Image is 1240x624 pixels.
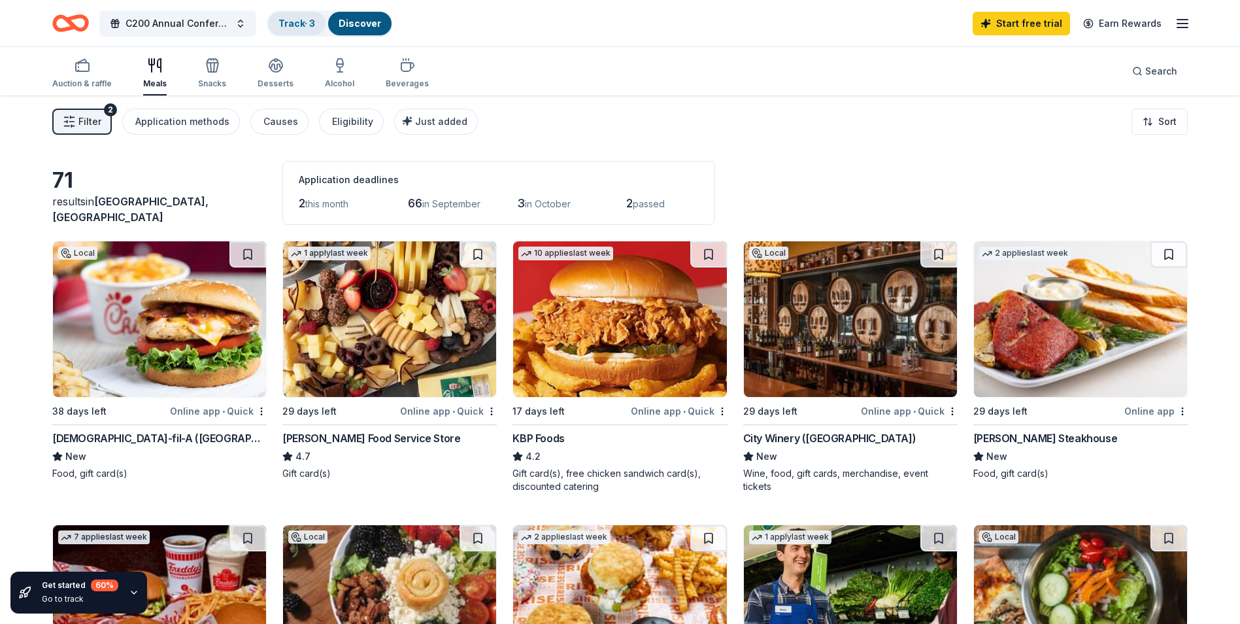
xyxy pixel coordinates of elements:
[305,198,348,209] span: this month
[512,467,727,493] div: Gift card(s), free chicken sandwich card(s), discounted catering
[282,404,337,419] div: 29 days left
[52,194,267,225] div: results
[1145,63,1177,79] span: Search
[295,449,310,464] span: 4.7
[986,449,1007,464] span: New
[53,241,266,397] img: Image for Chick-fil-A (Nashville Nolensville Pike)
[518,247,613,260] div: 10 applies last week
[422,198,480,209] span: in September
[386,78,429,89] div: Beverages
[744,241,957,397] img: Image for City Winery (Nashville)
[91,580,118,591] div: 60 %
[299,196,305,210] span: 2
[1131,109,1188,135] button: Sort
[143,52,167,95] button: Meals
[979,247,1071,260] div: 2 applies last week
[408,196,422,210] span: 66
[52,78,112,89] div: Auction & raffle
[52,167,267,194] div: 71
[339,18,381,29] a: Discover
[749,530,831,544] div: 1 apply last week
[198,52,226,95] button: Snacks
[52,195,209,224] span: [GEOGRAPHIC_DATA], [GEOGRAPHIC_DATA]
[52,241,267,480] a: Image for Chick-fil-A (Nashville Nolensville Pike)Local38 days leftOnline app•Quick[DEMOGRAPHIC_D...
[278,18,315,29] a: Track· 3
[222,406,225,417] span: •
[52,52,112,95] button: Auction & raffle
[974,241,1187,397] img: Image for Perry's Steakhouse
[288,530,327,544] div: Local
[143,78,167,89] div: Meals
[973,467,1188,480] div: Food, gift card(s)
[52,467,267,480] div: Food, gift card(s)
[52,8,89,39] a: Home
[135,114,229,130] div: Application methods
[78,114,101,130] span: Filter
[258,52,293,95] button: Desserts
[122,109,240,135] button: Application methods
[42,594,118,604] div: Go to track
[126,16,230,31] span: C200 Annual Conference Auction
[513,241,726,397] img: Image for KBP Foods
[52,195,209,224] span: in
[743,430,916,446] div: City Winery ([GEOGRAPHIC_DATA])
[58,530,150,544] div: 7 applies last week
[626,196,633,210] span: 2
[58,247,97,260] div: Local
[743,404,797,419] div: 29 days left
[633,198,665,209] span: passed
[282,430,460,446] div: [PERSON_NAME] Food Service Store
[913,406,916,417] span: •
[258,78,293,89] div: Desserts
[683,406,686,417] span: •
[65,449,86,464] span: New
[52,430,267,446] div: [DEMOGRAPHIC_DATA]-fil-A ([GEOGRAPHIC_DATA])
[198,78,226,89] div: Snacks
[1124,403,1188,419] div: Online app
[973,12,1070,35] a: Start free trial
[386,52,429,95] button: Beverages
[1158,114,1177,130] span: Sort
[1122,58,1188,84] button: Search
[52,109,112,135] button: Filter2
[512,241,727,493] a: Image for KBP Foods10 applieslast week17 days leftOnline app•QuickKBP Foods4.2Gift card(s), free ...
[1075,12,1169,35] a: Earn Rewards
[518,530,610,544] div: 2 applies last week
[267,10,393,37] button: Track· 3Discover
[415,116,467,127] span: Just added
[283,241,496,397] img: Image for Gordon Food Service Store
[525,198,571,209] span: in October
[973,430,1117,446] div: [PERSON_NAME] Steakhouse
[394,109,478,135] button: Just added
[250,109,309,135] button: Causes
[743,241,958,493] a: Image for City Winery (Nashville)Local29 days leftOnline app•QuickCity Winery ([GEOGRAPHIC_DATA])...
[288,247,371,260] div: 1 apply last week
[104,103,117,116] div: 2
[526,449,541,464] span: 4.2
[756,449,777,464] span: New
[631,403,728,419] div: Online app Quick
[749,247,788,260] div: Local
[282,241,497,480] a: Image for Gordon Food Service Store1 applylast week29 days leftOnline app•Quick[PERSON_NAME] Food...
[743,467,958,493] div: Wine, food, gift cards, merchandise, event tickets
[170,403,267,419] div: Online app Quick
[263,114,298,130] div: Causes
[517,196,525,210] span: 3
[299,172,699,188] div: Application deadlines
[332,114,373,130] div: Eligibility
[512,430,564,446] div: KBP Foods
[325,52,354,95] button: Alcohol
[42,580,118,591] div: Get started
[452,406,455,417] span: •
[282,467,497,480] div: Gift card(s)
[861,403,958,419] div: Online app Quick
[512,404,565,419] div: 17 days left
[973,404,1028,419] div: 29 days left
[979,530,1018,544] div: Local
[99,10,256,37] button: C200 Annual Conference Auction
[52,404,107,419] div: 38 days left
[400,403,497,419] div: Online app Quick
[325,78,354,89] div: Alcohol
[973,241,1188,480] a: Image for Perry's Steakhouse2 applieslast week29 days leftOnline app[PERSON_NAME] SteakhouseNewFo...
[319,109,384,135] button: Eligibility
